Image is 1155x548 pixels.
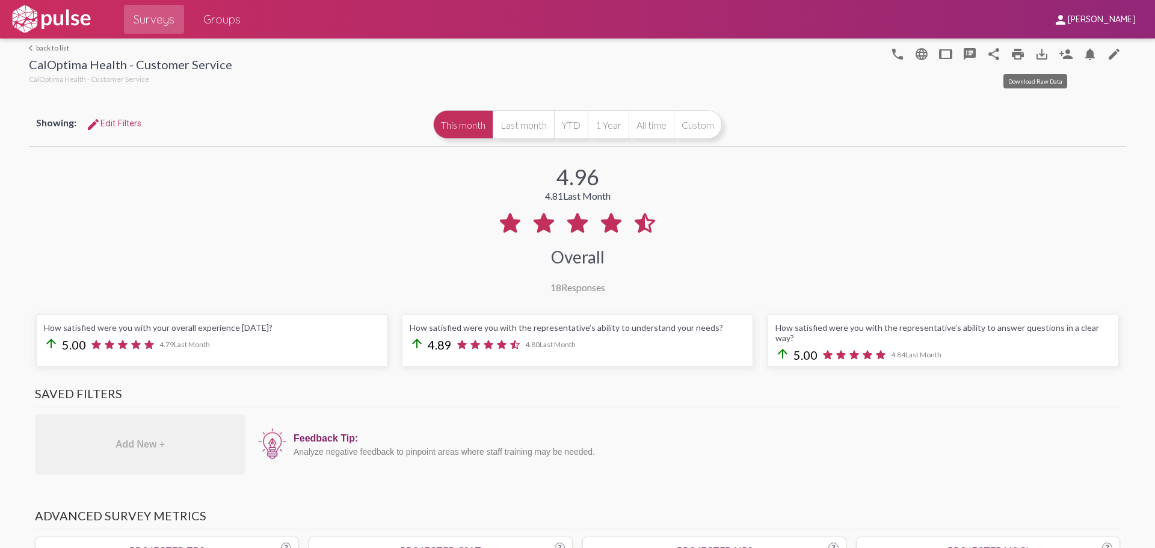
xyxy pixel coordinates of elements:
[35,386,1120,407] h3: Saved Filters
[775,322,1111,343] div: How satisfied were you with the representative’s ability to answer questions in a clear way?
[563,190,611,202] span: Last Month
[86,117,100,132] mat-icon: Edit Filters
[1044,8,1145,30] button: [PERSON_NAME]
[910,42,934,66] button: language
[159,340,210,349] span: 4.79
[294,433,1114,444] div: Feedback Tip:
[540,340,576,349] span: Last Month
[10,4,93,34] img: white-logo.svg
[428,337,452,352] span: 4.89
[1078,42,1102,66] button: Bell
[1102,42,1126,66] a: edit
[914,47,929,61] mat-icon: language
[493,110,554,139] button: Last month
[44,336,58,351] mat-icon: arrow_upward
[1068,14,1136,25] span: [PERSON_NAME]
[86,118,141,129] span: Edit Filters
[257,427,288,461] img: icon12.png
[62,337,86,352] span: 5.00
[545,190,611,202] div: 4.81
[174,340,210,349] span: Last Month
[550,282,605,293] div: Responses
[793,348,818,362] span: 5.00
[556,164,599,190] div: 4.96
[1011,47,1025,61] mat-icon: print
[525,340,576,349] span: 4.80
[962,47,977,61] mat-icon: speaker_notes
[891,350,941,359] span: 4.84
[124,5,184,34] a: Surveys
[1035,47,1049,61] mat-icon: Download
[1053,13,1068,27] mat-icon: person
[1054,42,1078,66] button: Person
[29,43,232,52] a: back to list
[29,57,232,75] div: CalOptima Health - Customer Service
[551,247,605,267] div: Overall
[629,110,674,139] button: All time
[29,75,149,84] span: CalOptima Health - Customer Service
[1059,47,1073,61] mat-icon: Person
[35,414,245,475] div: Add New +
[36,117,76,128] span: Showing:
[410,336,424,351] mat-icon: arrow_upward
[890,47,905,61] mat-icon: language
[588,110,629,139] button: 1 Year
[885,42,910,66] button: language
[194,5,250,34] a: Groups
[35,508,1120,529] h3: Advanced Survey Metrics
[29,45,36,52] mat-icon: arrow_back_ios
[433,110,493,139] button: This month
[1083,47,1097,61] mat-icon: Bell
[554,110,588,139] button: YTD
[1107,47,1121,61] mat-icon: edit
[958,42,982,66] button: speaker_notes
[905,350,941,359] span: Last Month
[987,47,1001,61] mat-icon: Share
[1006,42,1030,66] a: print
[1030,42,1054,66] button: Download
[410,322,745,333] div: How satisfied were you with the representative’s ability to understand your needs?
[934,42,958,66] button: tablet
[982,42,1006,66] button: Share
[938,47,953,61] mat-icon: tablet
[76,112,151,134] button: Edit FiltersEdit Filters
[44,322,380,333] div: How satisfied were you with your overall experience [DATE]?
[674,110,722,139] button: Custom
[134,8,174,30] span: Surveys
[775,346,790,361] mat-icon: arrow_upward
[203,8,241,30] span: Groups
[550,282,561,293] span: 18
[294,447,1114,457] div: Analyze negative feedback to pinpoint areas where staff training may be needed.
